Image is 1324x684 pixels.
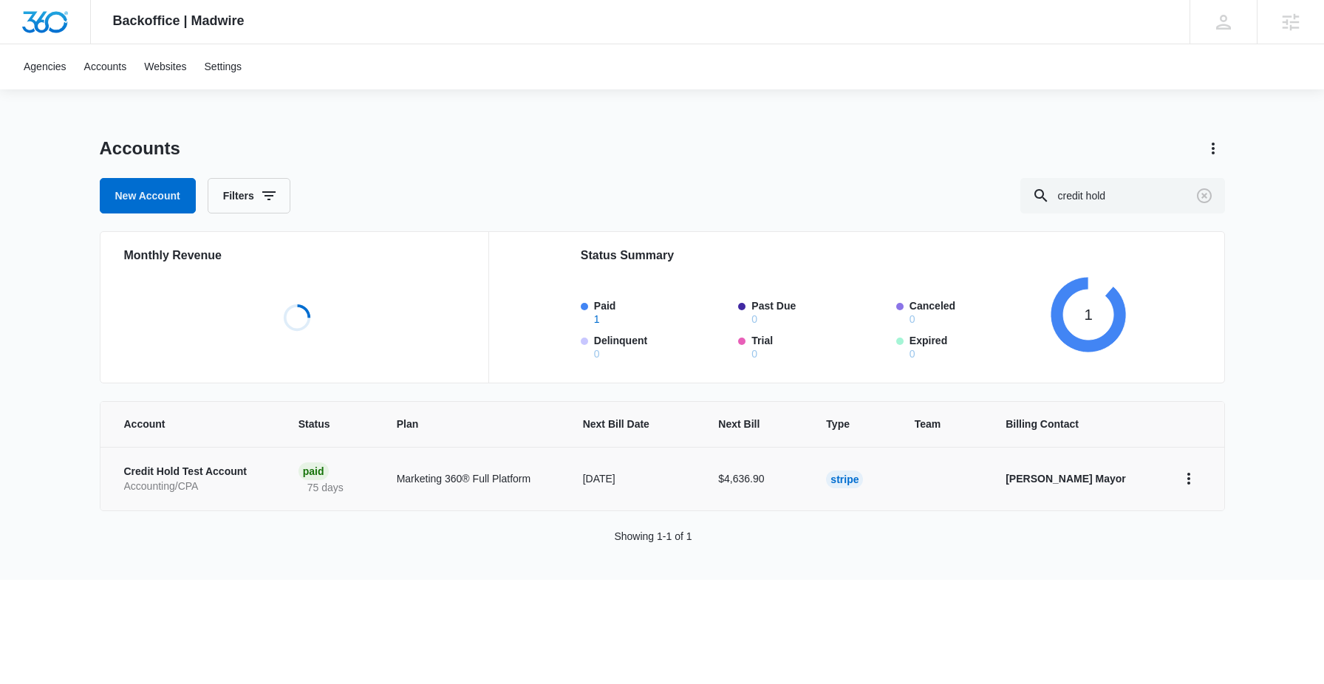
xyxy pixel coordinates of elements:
[1192,184,1216,208] button: Clear
[910,333,1045,359] label: Expired
[124,465,263,479] p: Credit Hold Test Account
[124,479,263,494] p: Accounting/CPA
[910,298,1045,324] label: Canceled
[594,298,730,324] label: Paid
[581,247,1127,264] h2: Status Summary
[113,13,245,29] span: Backoffice | Madwire
[1201,137,1225,160] button: Actions
[15,44,75,89] a: Agencies
[124,465,263,493] a: Credit Hold Test AccountAccounting/CPA
[915,417,949,432] span: Team
[700,447,808,510] td: $4,636.90
[594,314,600,324] button: Paid
[751,333,887,359] label: Trial
[298,480,352,496] p: 75 days
[75,44,136,89] a: Accounts
[1006,417,1141,432] span: Billing Contact
[100,137,180,160] h1: Accounts
[196,44,251,89] a: Settings
[594,333,730,359] label: Delinquent
[100,178,196,213] a: New Account
[397,417,547,432] span: Plan
[135,44,195,89] a: Websites
[124,417,242,432] span: Account
[565,447,701,510] td: [DATE]
[298,462,329,480] div: Paid
[1020,178,1225,213] input: Search
[614,529,692,544] p: Showing 1-1 of 1
[826,417,857,432] span: Type
[1085,307,1093,323] tspan: 1
[298,417,340,432] span: Status
[208,178,290,213] button: Filters
[1006,473,1126,485] strong: [PERSON_NAME] Mayor
[397,471,547,487] p: Marketing 360® Full Platform
[751,298,887,324] label: Past Due
[124,247,471,264] h2: Monthly Revenue
[718,417,769,432] span: Next Bill
[583,417,662,432] span: Next Bill Date
[826,471,863,488] div: Stripe
[1177,467,1201,490] button: home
